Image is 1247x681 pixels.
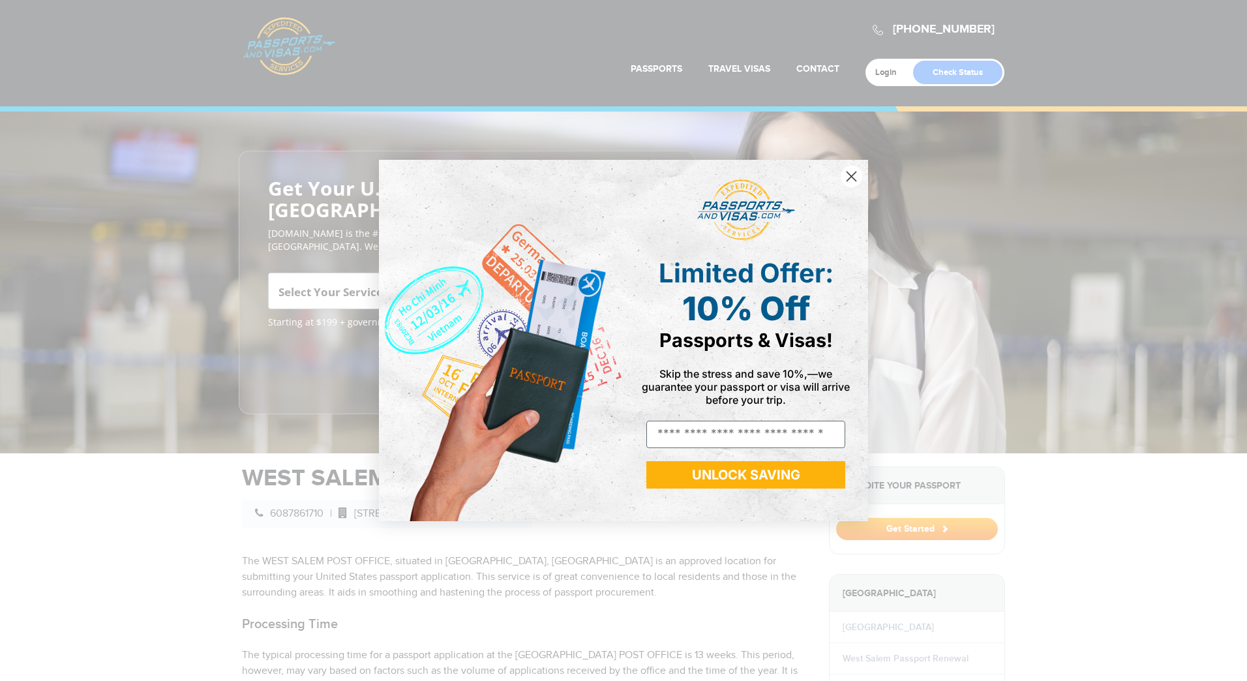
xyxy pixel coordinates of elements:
[697,179,795,241] img: passports and visas
[379,160,623,521] img: de9cda0d-0715-46ca-9a25-073762a91ba7.png
[682,289,810,328] span: 10% Off
[659,257,834,289] span: Limited Offer:
[840,165,863,188] button: Close dialog
[1203,637,1234,668] iframe: Intercom live chat
[659,329,833,352] span: Passports & Visas!
[646,461,845,489] button: UNLOCK SAVING
[642,367,850,406] span: Skip the stress and save 10%,—we guarantee your passport or visa will arrive before your trip.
